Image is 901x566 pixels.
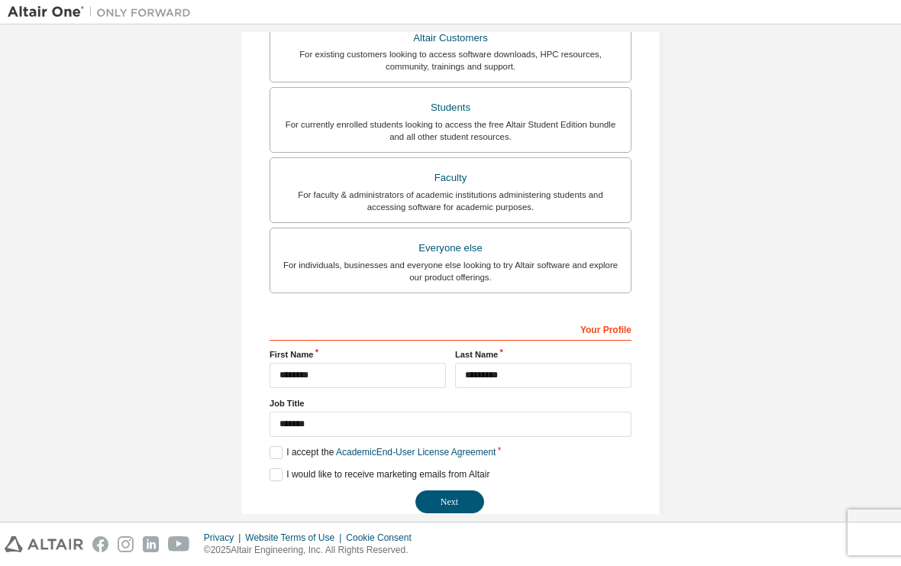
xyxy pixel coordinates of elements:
div: Your Profile [270,316,631,341]
div: Faculty [279,167,622,189]
div: Cookie Consent [346,532,420,544]
img: youtube.svg [168,536,190,552]
div: Privacy [204,532,245,544]
label: Job Title [270,397,631,409]
div: For existing customers looking to access software downloads, HPC resources, community, trainings ... [279,48,622,73]
img: linkedin.svg [143,536,159,552]
button: Next [415,490,484,513]
label: I accept the [270,446,496,459]
img: altair_logo.svg [5,536,83,552]
img: instagram.svg [118,536,134,552]
div: Students [279,97,622,118]
img: facebook.svg [92,536,108,552]
div: Altair Customers [279,27,622,49]
div: Website Terms of Use [245,532,346,544]
label: Last Name [455,348,631,361]
label: I would like to receive marketing emails from Altair [270,468,489,481]
p: © 2025 Altair Engineering, Inc. All Rights Reserved. [204,544,421,557]
label: First Name [270,348,446,361]
div: Everyone else [279,238,622,259]
div: For individuals, businesses and everyone else looking to try Altair software and explore our prod... [279,259,622,283]
div: For faculty & administrators of academic institutions administering students and accessing softwa... [279,189,622,213]
div: For currently enrolled students looking to access the free Altair Student Edition bundle and all ... [279,118,622,143]
img: Altair One [8,5,199,20]
a: Academic End-User License Agreement [336,447,496,458]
